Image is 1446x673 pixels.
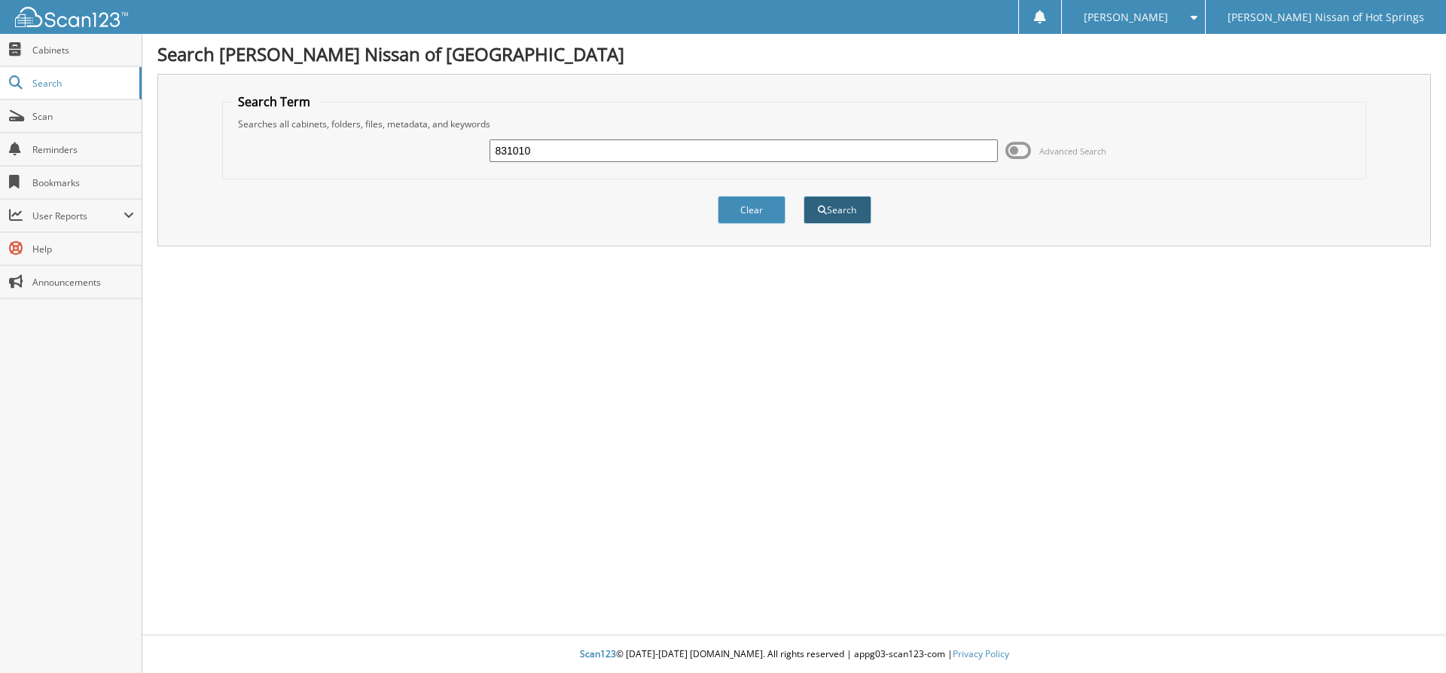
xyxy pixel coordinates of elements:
a: Privacy Policy [953,647,1009,660]
span: Cabinets [32,44,134,57]
span: Scan [32,110,134,123]
span: Search [32,77,132,90]
div: © [DATE]-[DATE] [DOMAIN_NAME]. All rights reserved | appg03-scan123-com | [142,636,1446,673]
span: Advanced Search [1039,145,1106,157]
span: Reminders [32,143,134,156]
span: Announcements [32,276,134,289]
span: Scan123 [580,647,616,660]
img: scan123-logo-white.svg [15,7,128,27]
legend: Search Term [230,93,318,110]
button: Search [804,196,871,224]
span: User Reports [32,210,124,222]
span: [PERSON_NAME] [1084,13,1168,22]
button: Clear [718,196,786,224]
span: Bookmarks [32,176,134,189]
span: Help [32,243,134,255]
iframe: Chat Widget [1371,601,1446,673]
div: Searches all cabinets, folders, files, metadata, and keywords [230,118,1359,130]
span: [PERSON_NAME] Nissan of Hot Springs [1228,13,1424,22]
h1: Search [PERSON_NAME] Nissan of [GEOGRAPHIC_DATA] [157,41,1431,66]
